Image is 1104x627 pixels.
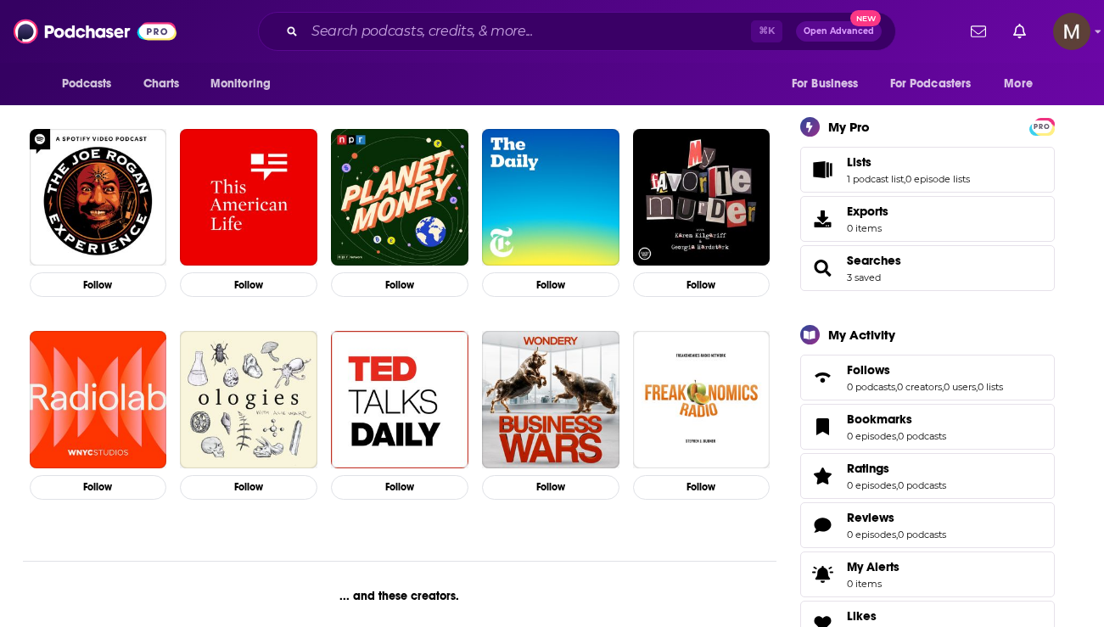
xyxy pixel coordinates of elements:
button: Follow [180,475,317,500]
span: Podcasts [62,72,112,96]
span: Exports [847,204,888,219]
img: My Favorite Murder with Karen Kilgariff and Georgia Hardstark [633,129,771,266]
span: Reviews [800,502,1055,548]
img: Podchaser - Follow, Share and Rate Podcasts [14,15,177,48]
a: 0 episode lists [905,173,970,185]
a: Exports [800,196,1055,242]
div: My Activity [828,327,895,343]
a: Lists [806,158,840,182]
a: My Alerts [800,551,1055,597]
span: Open Advanced [804,27,874,36]
a: Searches [847,253,901,268]
button: open menu [879,68,996,100]
span: My Alerts [847,559,899,574]
span: , [896,529,898,540]
img: The Joe Rogan Experience [30,129,167,266]
a: Bookmarks [806,415,840,439]
img: Business Wars [482,331,619,468]
button: open menu [199,68,293,100]
button: Follow [331,272,468,297]
button: Show profile menu [1053,13,1090,50]
span: Lists [800,147,1055,193]
button: Follow [180,272,317,297]
span: My Alerts [806,563,840,586]
span: , [976,381,978,393]
a: 0 lists [978,381,1003,393]
span: Logged in as miabeaumont.personal [1053,13,1090,50]
span: For Business [792,72,859,96]
a: Bookmarks [847,411,946,427]
button: open menu [50,68,134,100]
a: Ratings [806,464,840,488]
a: Follows [806,366,840,389]
a: 0 users [944,381,976,393]
a: Reviews [806,513,840,537]
input: Search podcasts, credits, & more... [305,18,751,45]
img: This American Life [180,129,317,266]
span: Ratings [847,461,889,476]
a: Reviews [847,510,946,525]
button: Open AdvancedNew [796,21,882,42]
a: The Daily [482,129,619,266]
span: PRO [1032,120,1052,133]
a: Charts [132,68,190,100]
span: , [895,381,897,393]
span: Follows [847,362,890,378]
span: New [850,10,881,26]
span: , [896,430,898,442]
a: Show notifications dropdown [1006,17,1033,46]
span: Lists [847,154,871,170]
img: TED Talks Daily [331,331,468,468]
img: Planet Money [331,129,468,266]
a: 0 creators [897,381,942,393]
span: , [896,479,898,491]
button: Follow [30,272,167,297]
span: Searches [800,245,1055,291]
span: , [942,381,944,393]
div: My Pro [828,119,870,135]
span: Likes [847,608,877,624]
img: Freakonomics Radio [633,331,771,468]
a: 0 podcasts [898,529,946,540]
div: Search podcasts, credits, & more... [258,12,896,51]
span: 0 items [847,578,899,590]
span: For Podcasters [890,72,972,96]
a: PRO [1032,120,1052,132]
a: 0 episodes [847,529,896,540]
a: 0 episodes [847,430,896,442]
span: Follows [800,355,1055,400]
button: Follow [30,475,167,500]
a: 0 podcasts [847,381,895,393]
img: Radiolab [30,331,167,468]
span: Exports [806,207,840,231]
button: open menu [780,68,880,100]
button: Follow [331,475,468,500]
span: 0 items [847,222,888,234]
button: open menu [992,68,1054,100]
a: Show notifications dropdown [964,17,993,46]
span: Reviews [847,510,894,525]
div: ... and these creators. [23,589,777,603]
button: Follow [633,475,771,500]
a: 0 podcasts [898,479,946,491]
button: Follow [482,272,619,297]
a: Lists [847,154,970,170]
span: Ratings [800,453,1055,499]
img: Ologies with Alie Ward [180,331,317,468]
a: 0 episodes [847,479,896,491]
a: Ratings [847,461,946,476]
button: Follow [633,272,771,297]
span: ⌘ K [751,20,782,42]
